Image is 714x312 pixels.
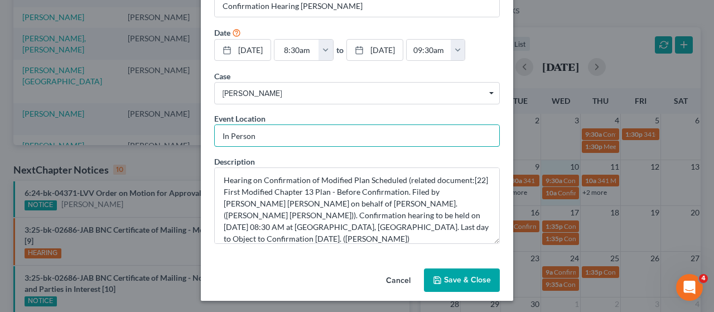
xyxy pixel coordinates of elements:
[347,40,403,61] a: [DATE]
[214,113,266,124] label: Event Location
[214,27,230,39] label: Date
[377,270,419,292] button: Cancel
[424,268,500,292] button: Save & Close
[223,88,491,99] span: [PERSON_NAME]
[215,40,271,61] a: [DATE]
[214,70,230,82] label: Case
[336,44,344,56] label: to
[407,40,451,61] input: -- : --
[214,82,500,104] span: Select box activate
[215,125,499,146] input: Enter location...
[699,274,708,283] span: 4
[676,274,703,301] iframe: Intercom live chat
[274,40,319,61] input: -- : --
[214,156,255,167] label: Description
